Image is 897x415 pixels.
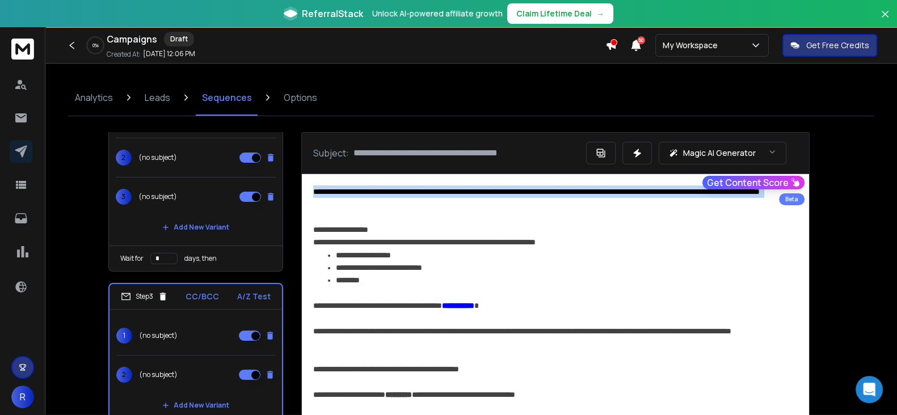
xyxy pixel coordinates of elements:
p: My Workspace [663,40,722,51]
span: → [596,8,604,19]
span: 50 [637,36,645,44]
span: ReferralStack [302,7,363,20]
span: 2 [116,150,132,166]
p: days, then [184,254,217,263]
button: Get Content Score [702,176,805,189]
p: 0 % [92,42,99,49]
button: R [11,386,34,408]
div: Beta [779,193,805,205]
h1: Campaigns [107,32,157,46]
p: (no subject) [139,370,178,379]
p: Magic AI Generator [683,147,756,159]
li: Step2CC/BCCA/Z Test1(no subject)2(no subject)3(no subject)Add New VariantWait fordays, then [108,66,283,272]
p: Created At: [107,50,141,59]
p: Subject: [313,146,349,160]
div: Draft [164,32,194,46]
p: (no subject) [138,192,177,201]
a: Analytics [68,79,120,116]
p: (no subject) [138,153,177,162]
button: Add New Variant [153,216,238,239]
p: Leads [145,91,170,104]
p: CC/BCC [186,291,219,302]
p: Unlock AI-powered affiliate growth [372,8,503,19]
button: Get Free Credits [782,34,877,57]
button: Close banner [878,7,892,34]
p: A/Z Test [237,291,271,302]
p: Options [284,91,317,104]
button: Claim Lifetime Deal→ [507,3,613,24]
a: Sequences [195,79,259,116]
a: Leads [138,79,177,116]
div: Step 3 [121,291,168,302]
p: Sequences [202,91,252,104]
p: Analytics [75,91,113,104]
a: Options [277,79,324,116]
span: 2 [116,367,132,383]
button: Magic AI Generator [659,142,786,164]
div: Open Intercom Messenger [856,376,883,403]
p: (no subject) [139,331,178,340]
p: [DATE] 12:06 PM [143,49,195,58]
p: Get Free Credits [806,40,869,51]
p: Wait for [120,254,144,263]
span: 3 [116,189,132,205]
span: 1 [116,328,132,344]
